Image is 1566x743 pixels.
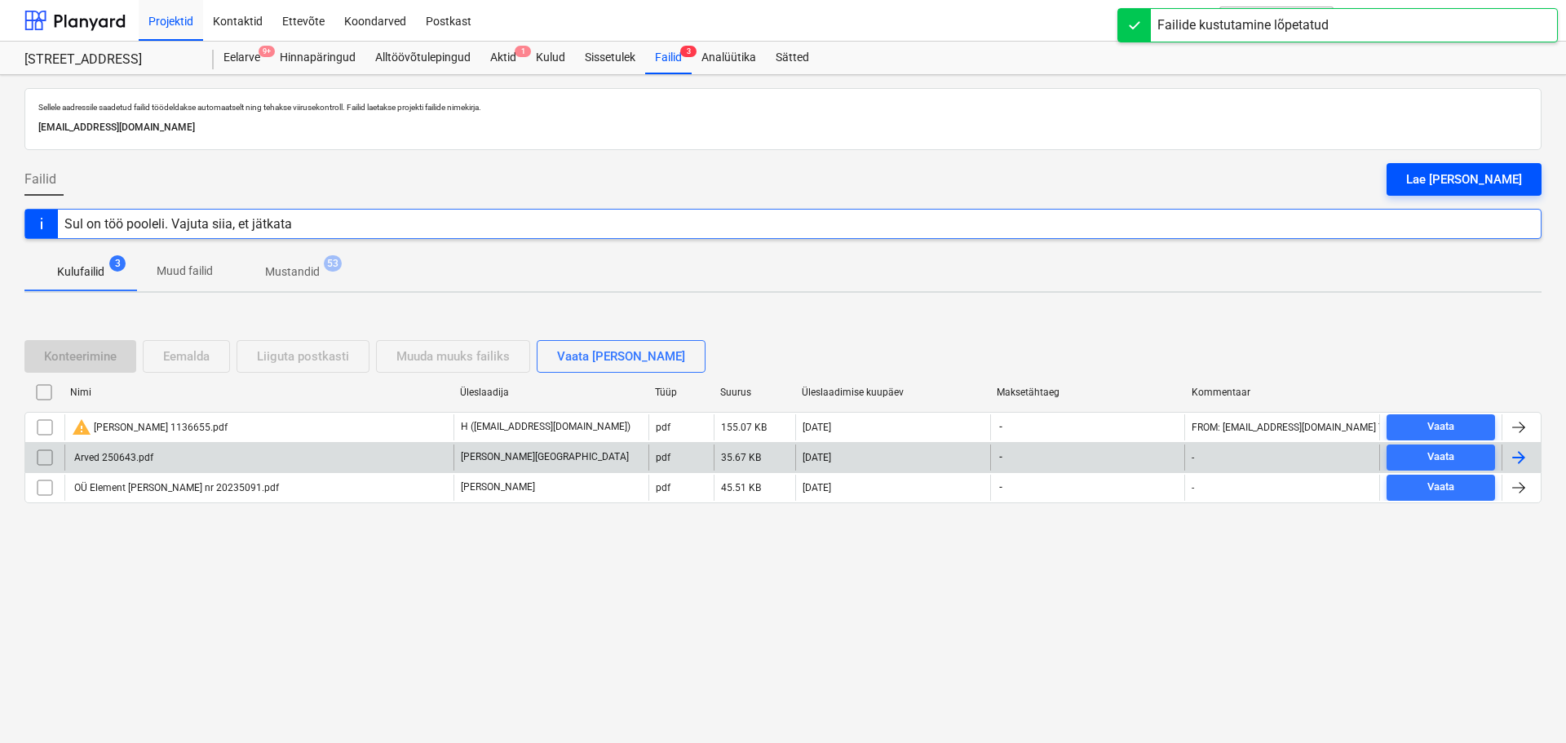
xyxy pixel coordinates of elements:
[38,102,1528,113] p: Sellele aadressile saadetud failid töödeldakse automaatselt ning tehakse viirusekontroll. Failid ...
[1192,452,1194,463] div: -
[365,42,480,74] a: Alltöövõtulepingud
[515,46,531,57] span: 1
[72,482,279,493] div: OÜ Element [PERSON_NAME] nr 20235091.pdf
[1192,387,1374,398] div: Kommentaar
[461,480,535,494] p: [PERSON_NAME]
[721,422,767,433] div: 155.07 KB
[803,422,831,433] div: [DATE]
[720,387,789,398] div: Suurus
[324,255,342,272] span: 53
[526,42,575,74] a: Kulud
[680,46,697,57] span: 3
[265,263,320,281] p: Mustandid
[802,387,984,398] div: Üleslaadimise kuupäev
[575,42,645,74] a: Sissetulek
[692,42,766,74] a: Analüütika
[1157,15,1329,35] div: Failide kustutamine lõpetatud
[998,450,1004,464] span: -
[1427,448,1454,467] div: Vaata
[721,482,761,493] div: 45.51 KB
[70,387,447,398] div: Nimi
[109,255,126,272] span: 3
[480,42,526,74] a: Aktid1
[1192,482,1194,493] div: -
[1387,163,1542,196] button: Lae [PERSON_NAME]
[998,480,1004,494] span: -
[72,418,228,437] div: [PERSON_NAME] 1136655.pdf
[64,216,292,232] div: Sul on töö pooleli. Vajuta siia, et jätkata
[214,42,270,74] a: Eelarve9+
[645,42,692,74] a: Failid3
[214,42,270,74] div: Eelarve
[537,340,706,373] button: Vaata [PERSON_NAME]
[721,452,761,463] div: 35.67 KB
[461,450,629,464] p: [PERSON_NAME][GEOGRAPHIC_DATA]
[38,119,1528,136] p: [EMAIL_ADDRESS][DOMAIN_NAME]
[998,420,1004,434] span: -
[557,346,685,367] div: Vaata [PERSON_NAME]
[57,263,104,281] p: Kulufailid
[259,46,275,57] span: 9+
[803,482,831,493] div: [DATE]
[461,420,630,434] p: H ([EMAIL_ADDRESS][DOMAIN_NAME])
[24,51,194,69] div: [STREET_ADDRESS]
[656,422,670,433] div: pdf
[24,170,56,189] span: Failid
[803,452,831,463] div: [DATE]
[1387,414,1495,440] button: Vaata
[1427,418,1454,436] div: Vaata
[766,42,819,74] a: Sätted
[1387,444,1495,471] button: Vaata
[1427,478,1454,497] div: Vaata
[645,42,692,74] div: Failid
[72,452,153,463] div: Arved 250643.pdf
[655,387,707,398] div: Tüüp
[460,387,642,398] div: Üleslaadija
[1387,475,1495,501] button: Vaata
[480,42,526,74] div: Aktid
[656,482,670,493] div: pdf
[656,452,670,463] div: pdf
[1406,169,1522,190] div: Lae [PERSON_NAME]
[270,42,365,74] a: Hinnapäringud
[72,418,91,437] span: warning
[157,263,213,280] p: Muud failid
[997,387,1179,398] div: Maksetähtaeg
